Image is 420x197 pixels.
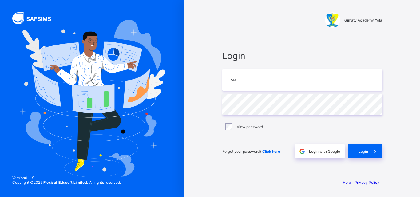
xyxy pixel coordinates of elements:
strong: Flexisaf Edusoft Limited. [43,180,88,185]
label: View password [237,124,263,129]
span: Forgot your password? [222,149,280,154]
img: google.396cfc9801f0270233282035f929180a.svg [299,148,306,155]
a: Click here [262,149,280,154]
span: Login [359,149,368,154]
span: Version 0.1.19 [12,175,121,180]
img: Hero Image [19,20,165,177]
img: SAFSIMS Logo [12,12,58,24]
span: Copyright © 2025 All rights reserved. [12,180,121,185]
span: Login [222,50,382,61]
span: Kumaty Academy Yola [343,18,382,22]
a: Privacy Policy [355,180,379,185]
a: Help [343,180,351,185]
span: Login with Google [309,149,340,154]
